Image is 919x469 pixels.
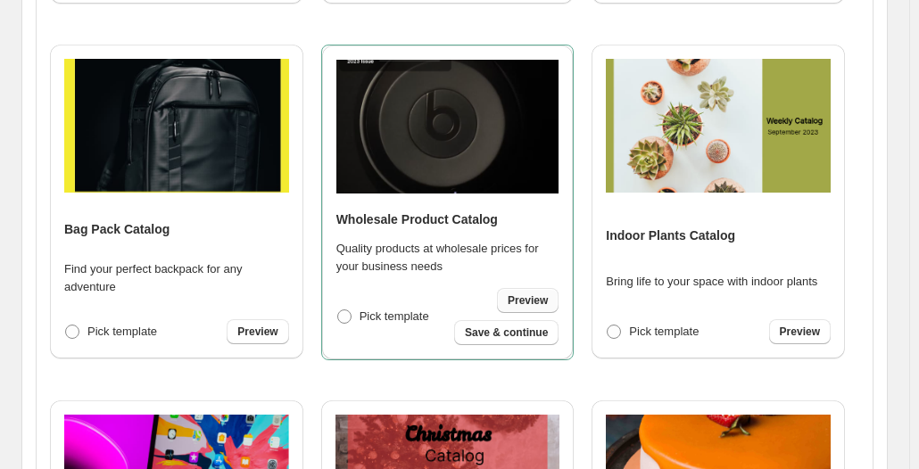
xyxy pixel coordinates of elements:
span: Preview [508,293,548,308]
span: Pick template [87,325,157,338]
h4: Bag Pack Catalog [64,220,170,238]
p: Bring life to your space with indoor plants [606,273,817,291]
a: Preview [227,319,288,344]
span: Pick template [629,325,699,338]
span: Pick template [360,309,429,323]
a: Preview [769,319,831,344]
p: Quality products at wholesale prices for your business needs [336,240,559,276]
span: Save & continue [465,325,548,340]
p: Find your perfect backpack for any adventure [64,260,289,296]
h4: Indoor Plants Catalog [606,226,735,244]
a: Preview [497,288,559,313]
span: Preview [237,325,277,339]
h4: Wholesale Product Catalog [336,210,498,228]
button: Save & continue [454,320,559,345]
span: Preview [780,325,820,339]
